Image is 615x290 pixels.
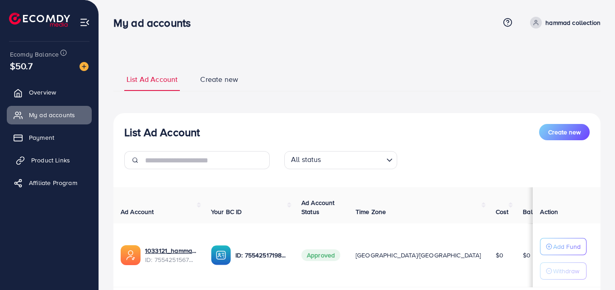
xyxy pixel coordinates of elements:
p: ID: 7554251719809007632 [235,250,287,261]
a: hammad collection [526,17,601,29]
div: Search for option [284,151,397,169]
span: Create new [200,74,238,85]
img: logo [9,13,70,27]
img: menu [80,17,90,28]
a: My ad accounts [7,106,92,124]
a: 1033121_hammad ali_1758861378524 [145,246,197,255]
p: Withdraw [553,266,579,276]
span: Your BC ID [211,207,242,216]
span: Product Links [31,156,70,165]
span: $0 [523,251,530,260]
span: Cost [496,207,509,216]
span: $50.7 [10,59,33,72]
span: ID: 7554251567487123474 [145,255,197,264]
span: All status [289,152,323,167]
span: $0 [496,251,503,260]
span: Approved [301,249,340,261]
span: Ad Account [121,207,154,216]
h3: My ad accounts [113,16,198,29]
span: Ecomdy Balance [10,50,59,59]
p: hammad collection [545,17,601,28]
button: Withdraw [540,262,587,280]
span: Ad Account Status [301,198,335,216]
div: <span class='underline'>1033121_hammad ali_1758861378524</span></br>7554251567487123474 [145,246,197,265]
button: Create new [539,124,590,140]
span: Balance [523,207,547,216]
span: Payment [29,133,54,142]
h3: List Ad Account [124,126,200,139]
input: Search for option [324,153,383,167]
a: Affiliate Program [7,174,92,192]
img: image [80,62,89,71]
span: Overview [29,88,56,97]
span: My ad accounts [29,110,75,119]
a: Overview [7,83,92,101]
img: ic-ads-acc.e4c84228.svg [121,245,141,265]
img: ic-ba-acc.ded83a64.svg [211,245,231,265]
span: List Ad Account [127,74,178,85]
a: Payment [7,128,92,147]
a: Product Links [7,151,92,169]
iframe: Chat [577,249,608,283]
button: Add Fund [540,238,587,255]
span: Time Zone [356,207,386,216]
span: Create new [548,128,581,137]
span: Affiliate Program [29,178,77,187]
span: [GEOGRAPHIC_DATA]/[GEOGRAPHIC_DATA] [356,251,481,260]
p: Add Fund [553,241,581,252]
span: Action [540,207,558,216]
